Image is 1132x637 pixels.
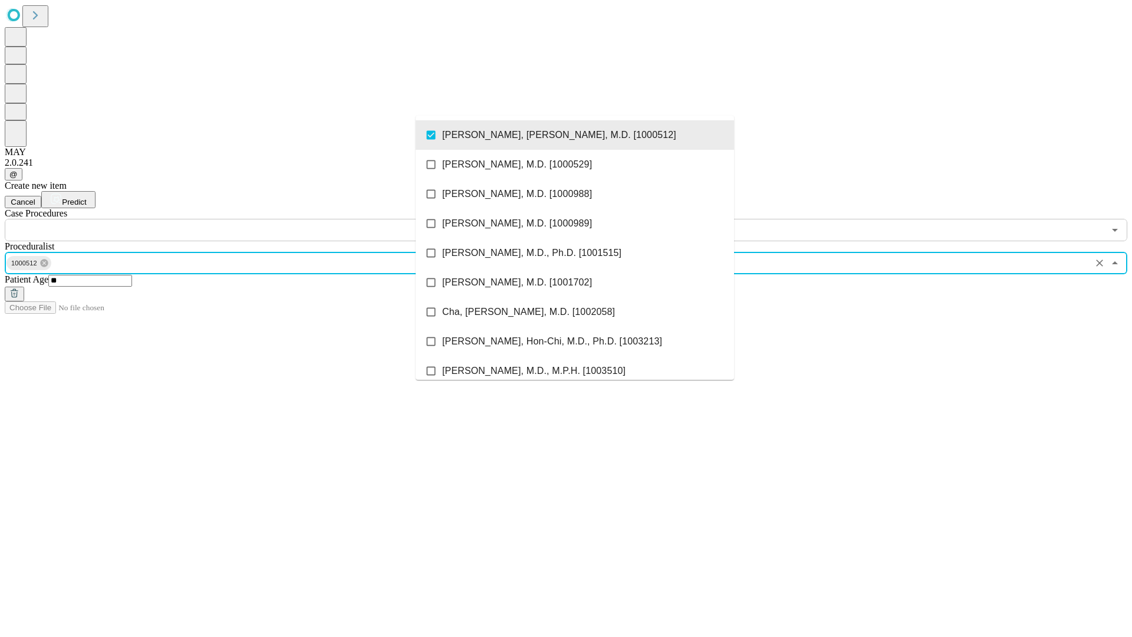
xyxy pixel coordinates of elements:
[11,198,35,206] span: Cancel
[5,168,22,180] button: @
[5,241,54,251] span: Proceduralist
[442,334,662,349] span: [PERSON_NAME], Hon-Chi, M.D., Ph.D. [1003213]
[1107,255,1123,271] button: Close
[5,147,1127,157] div: MAY
[6,257,42,270] span: 1000512
[6,256,51,270] div: 1000512
[442,364,626,378] span: [PERSON_NAME], M.D., M.P.H. [1003510]
[1107,222,1123,238] button: Open
[5,157,1127,168] div: 2.0.241
[9,170,18,179] span: @
[442,246,621,260] span: [PERSON_NAME], M.D., Ph.D. [1001515]
[41,191,96,208] button: Predict
[62,198,86,206] span: Predict
[442,305,615,319] span: Cha, [PERSON_NAME], M.D. [1002058]
[442,157,592,172] span: [PERSON_NAME], M.D. [1000529]
[442,216,592,231] span: [PERSON_NAME], M.D. [1000989]
[5,196,41,208] button: Cancel
[5,208,67,218] span: Scheduled Procedure
[442,187,592,201] span: [PERSON_NAME], M.D. [1000988]
[442,275,592,290] span: [PERSON_NAME], M.D. [1001702]
[5,274,48,284] span: Patient Age
[442,128,676,142] span: [PERSON_NAME], [PERSON_NAME], M.D. [1000512]
[5,180,67,191] span: Create new item
[1091,255,1108,271] button: Clear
